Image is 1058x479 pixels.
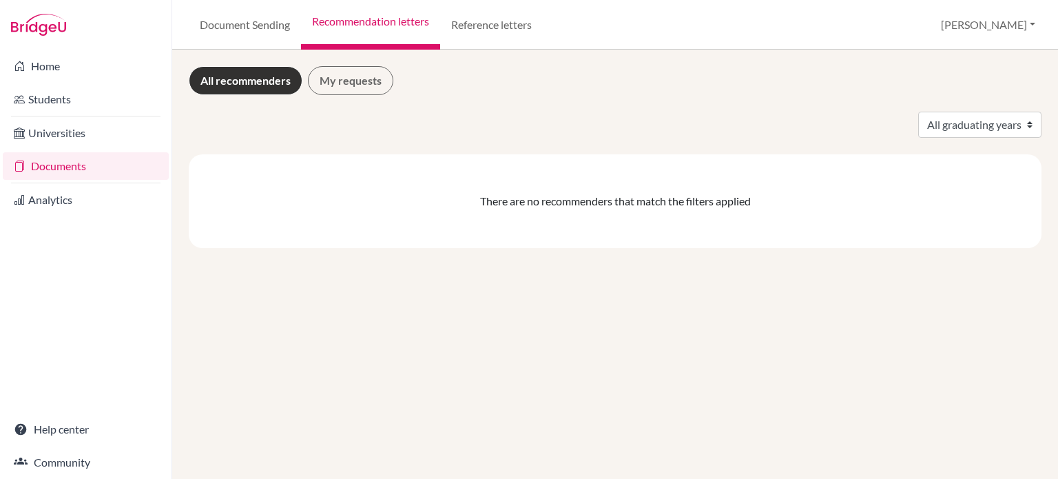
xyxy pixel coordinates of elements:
a: Analytics [3,186,169,214]
a: Universities [3,119,169,147]
a: Documents [3,152,169,180]
a: Students [3,85,169,113]
a: Community [3,449,169,476]
a: All recommenders [189,66,302,95]
a: Home [3,52,169,80]
img: Bridge-U [11,14,66,36]
a: Help center [3,416,169,443]
a: My requests [308,66,393,95]
button: [PERSON_NAME] [935,12,1041,38]
div: There are no recommenders that match the filters applied [200,193,1030,210]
